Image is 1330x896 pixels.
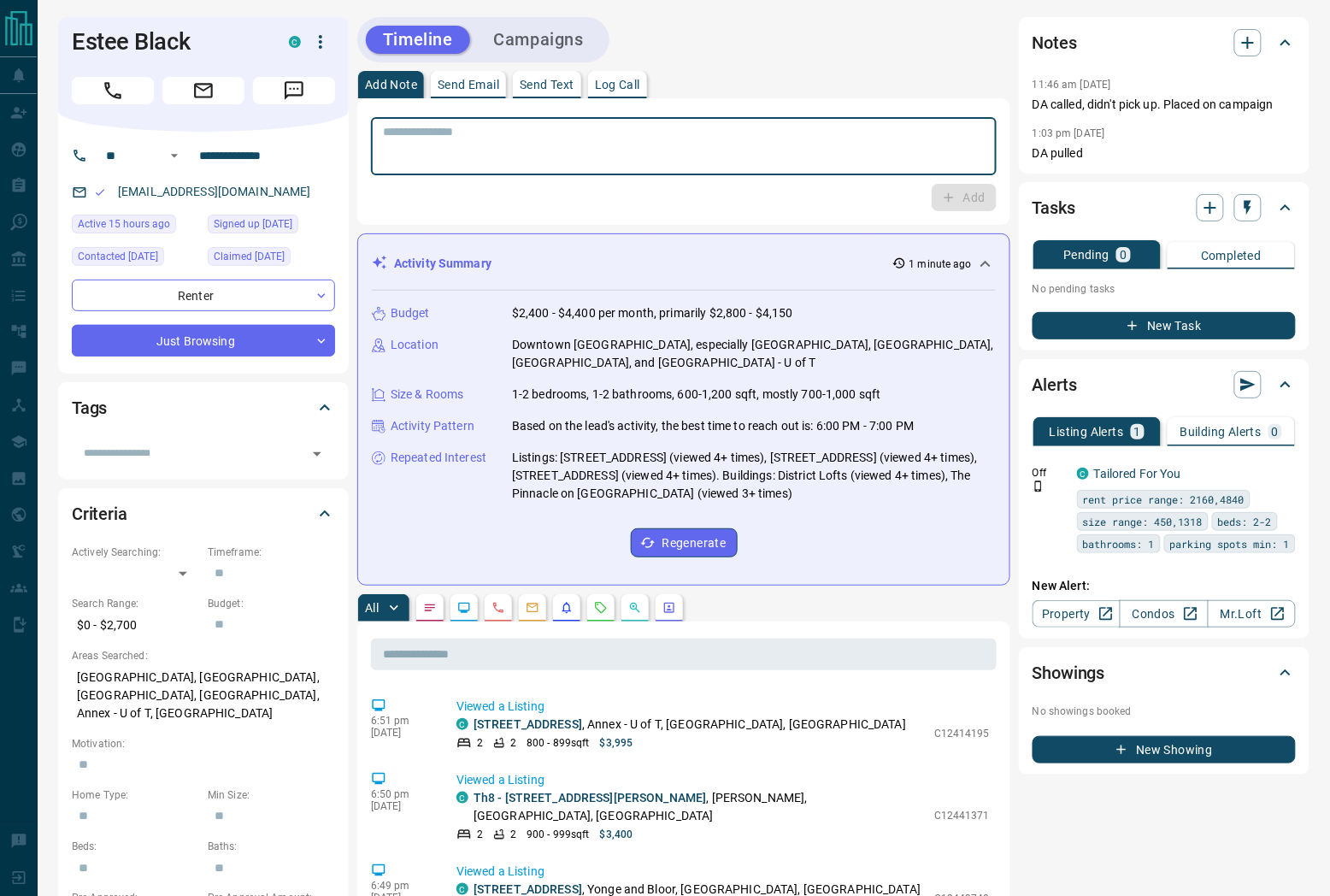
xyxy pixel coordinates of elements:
p: Timeframe: [208,545,335,560]
p: New Alert: [1033,577,1296,595]
span: size range: 450,1318 [1083,513,1203,530]
p: Beds: [72,839,199,854]
p: Search Range: [72,596,199,611]
h2: Tags [72,394,107,421]
p: Completed [1201,250,1262,262]
button: Campaigns [477,26,601,54]
span: parking spots min: 1 [1170,535,1290,552]
button: New Showing [1033,736,1296,763]
p: Viewed a Listing [456,771,990,789]
p: Activity Pattern [391,417,474,435]
button: Open [305,442,329,466]
p: Log Call [595,79,640,91]
p: Repeated Interest [391,449,486,467]
a: Condos [1120,600,1208,628]
p: C12441371 [934,808,990,823]
p: Viewed a Listing [456,698,990,716]
span: Email [162,77,244,104]
p: , Annex - U of T, [GEOGRAPHIC_DATA], [GEOGRAPHIC_DATA] [474,716,906,734]
p: Budget: [208,596,335,611]
svg: Email Valid [94,186,106,198]
p: 6:51 pm [371,715,431,727]
span: beds: 2-2 [1218,513,1272,530]
a: [STREET_ADDRESS] [474,717,582,731]
svg: Listing Alerts [560,601,574,615]
p: 2 [477,827,483,842]
p: Min Size: [208,787,335,803]
p: $0 - $2,700 [72,611,199,640]
p: C12414195 [934,726,990,741]
svg: Emails [526,601,539,615]
svg: Requests [594,601,608,615]
svg: Lead Browsing Activity [457,601,471,615]
p: Actively Searching: [72,545,199,560]
p: Based on the lead's activity, the best time to reach out is: 6:00 PM - 7:00 PM [512,417,914,435]
p: Listings: [STREET_ADDRESS] (viewed 4+ times), [STREET_ADDRESS] (viewed 4+ times), [STREET_ADDRESS... [512,449,996,503]
p: Activity Summary [394,255,491,273]
span: Claimed [DATE] [214,248,285,265]
span: rent price range: 2160,4840 [1083,491,1245,508]
span: bathrooms: 1 [1083,535,1155,552]
p: Pending [1063,249,1109,261]
p: 0 [1120,249,1127,261]
p: Baths: [208,839,335,854]
p: Size & Rooms [391,386,464,404]
svg: Push Notification Only [1033,480,1045,492]
p: Budget [391,304,430,322]
p: 900 - 999 sqft [527,827,589,842]
p: $2,400 - $4,400 per month, primarily $2,800 - $4,150 [512,304,793,322]
p: 1 minute ago [909,256,972,272]
a: [EMAIL_ADDRESS][DOMAIN_NAME] [118,185,311,198]
p: DA called, didn't pick up. Placed on campaign [1033,96,1296,114]
div: condos.ca [456,792,468,804]
p: 11:46 am [DATE] [1033,79,1111,91]
p: Off [1033,465,1067,480]
h2: Criteria [72,500,127,528]
p: Send Text [520,79,574,91]
div: Just Browsing [72,325,335,357]
svg: Notes [423,601,437,615]
h1: Estee Black [72,28,263,56]
span: Signed up [DATE] [214,215,292,233]
div: Alerts [1033,364,1296,405]
p: Areas Searched: [72,648,335,663]
p: 6:49 pm [371,880,431,892]
p: [GEOGRAPHIC_DATA], [GEOGRAPHIC_DATA], [GEOGRAPHIC_DATA], [GEOGRAPHIC_DATA], Annex - U of T, [GEOG... [72,663,335,728]
span: Contacted [DATE] [78,248,158,265]
div: Activity Summary1 minute ago [372,248,996,280]
span: Message [253,77,335,104]
p: $3,995 [600,735,633,751]
p: 6:50 pm [371,788,431,800]
a: Mr.Loft [1208,600,1296,628]
p: 0 [1272,426,1279,438]
div: Tasks [1033,187,1296,228]
div: Notes [1033,22,1296,63]
p: No pending tasks [1033,276,1296,302]
div: condos.ca [456,718,468,730]
p: [DATE] [371,800,431,812]
div: Criteria [72,493,335,534]
h2: Alerts [1033,371,1077,398]
h2: Showings [1033,659,1105,687]
p: Downtown [GEOGRAPHIC_DATA], especially [GEOGRAPHIC_DATA], [GEOGRAPHIC_DATA], [GEOGRAPHIC_DATA], a... [512,336,996,372]
a: Tailored For You [1094,467,1181,480]
div: Showings [1033,652,1296,693]
p: , [PERSON_NAME], [GEOGRAPHIC_DATA], [GEOGRAPHIC_DATA] [474,789,926,825]
div: Tags [72,387,335,428]
a: [STREET_ADDRESS] [474,882,582,896]
h2: Notes [1033,29,1077,56]
p: 2 [477,735,483,751]
p: 2 [510,827,516,842]
svg: Calls [491,601,505,615]
div: Sat Oct 11 2025 [72,247,199,271]
a: Property [1033,600,1121,628]
p: 1-2 bedrooms, 1-2 bathrooms, 600-1,200 sqft, mostly 700-1,000 sqft [512,386,881,404]
p: [DATE] [371,727,431,739]
span: Call [72,77,154,104]
svg: Agent Actions [662,601,676,615]
p: 1:03 pm [DATE] [1033,127,1105,139]
div: Fri Oct 10 2025 [208,247,335,271]
p: Home Type: [72,787,199,803]
button: Open [164,145,185,166]
div: condos.ca [1077,468,1089,480]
